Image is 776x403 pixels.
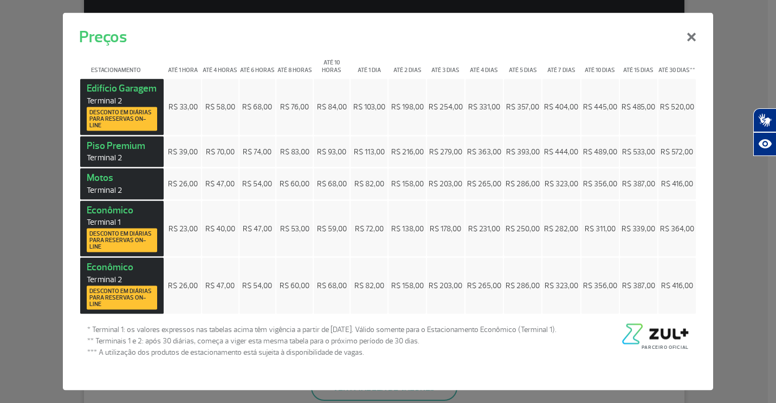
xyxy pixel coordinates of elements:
[506,179,540,188] span: R$ 286,00
[544,147,578,156] span: R$ 444,00
[429,102,463,112] span: R$ 254,00
[753,108,776,132] button: Abrir tradutor de língua de sinais.
[467,179,501,188] span: R$ 265,00
[753,132,776,156] button: Abrir recursos assistivos.
[585,224,616,233] span: R$ 311,00
[243,147,271,156] span: R$ 74,00
[87,274,157,284] span: Terminal 2
[660,224,694,233] span: R$ 364,00
[87,185,157,195] span: Terminal 2
[243,224,272,233] span: R$ 47,00
[622,281,655,290] span: R$ 387,00
[168,179,198,188] span: R$ 26,00
[354,179,384,188] span: R$ 82,00
[87,153,157,163] span: Terminal 2
[89,288,154,307] span: Desconto em diárias para reservas on-line
[622,147,655,156] span: R$ 533,00
[753,108,776,156] div: Plugin de acessibilidade da Hand Talk.
[583,147,617,156] span: R$ 489,00
[314,50,350,78] th: Até 10 horas
[87,335,557,346] span: ** Terminais 1 e 2: após 30 diárias, começa a viger esta mesma tabela para o próximo período de 3...
[280,179,309,188] span: R$ 60,00
[642,344,689,350] span: Parceiro Oficial
[391,102,424,112] span: R$ 198,00
[165,50,201,78] th: Até 1 hora
[168,147,198,156] span: R$ 39,00
[87,346,557,357] span: *** A utilização dos produtos de estacionamento está sujeita à disponibilidade de vagas.
[583,281,617,290] span: R$ 356,00
[622,102,655,112] span: R$ 485,00
[389,50,425,78] th: Até 2 dias
[465,50,503,78] th: Até 4 dias
[87,204,157,252] strong: Econômico
[351,50,387,78] th: Até 1 dia
[391,179,424,188] span: R$ 158,00
[242,102,272,112] span: R$ 68,00
[658,50,696,78] th: Até 30 dias**
[506,102,539,112] span: R$ 357,00
[544,224,578,233] span: R$ 282,00
[317,147,346,156] span: R$ 93,00
[317,179,347,188] span: R$ 68,00
[677,16,706,55] button: Close
[79,25,127,49] h5: Preços
[429,281,462,290] span: R$ 203,00
[354,147,385,156] span: R$ 113,00
[205,224,235,233] span: R$ 40,00
[427,50,464,78] th: Até 3 dias
[544,102,578,112] span: R$ 404,00
[504,50,541,78] th: Até 5 dias
[661,147,693,156] span: R$ 572,00
[87,217,157,227] span: Terminal 1
[80,50,164,78] th: Estacionamento
[206,147,235,156] span: R$ 70,00
[545,281,578,290] span: R$ 323,00
[545,179,578,188] span: R$ 323,00
[467,147,501,156] span: R$ 363,00
[581,50,619,78] th: Até 10 dias
[240,50,276,78] th: Até 6 horas
[168,281,198,290] span: R$ 26,00
[429,179,462,188] span: R$ 203,00
[317,102,347,112] span: R$ 84,00
[661,179,693,188] span: R$ 416,00
[506,281,540,290] span: R$ 286,00
[317,281,347,290] span: R$ 68,00
[354,281,384,290] span: R$ 82,00
[205,179,235,188] span: R$ 47,00
[205,102,235,112] span: R$ 58,00
[87,139,157,163] strong: Piso Premium
[169,102,198,112] span: R$ 33,00
[468,102,500,112] span: R$ 331,00
[429,147,462,156] span: R$ 279,00
[276,50,313,78] th: Até 8 horas
[202,50,238,78] th: Até 4 horas
[87,172,157,196] strong: Motos
[506,224,540,233] span: R$ 250,00
[280,224,309,233] span: R$ 53,00
[622,179,655,188] span: R$ 387,00
[242,179,272,188] span: R$ 54,00
[353,102,385,112] span: R$ 103,00
[355,224,384,233] span: R$ 72,00
[583,179,617,188] span: R$ 356,00
[622,224,655,233] span: R$ 339,00
[391,147,424,156] span: R$ 216,00
[87,323,557,335] span: * Terminal 1: os valores expressos nas tabelas acima têm vigência a partir de [DATE]. Válido some...
[661,281,693,290] span: R$ 416,00
[87,82,157,131] strong: Edifício Garagem
[280,281,309,290] span: R$ 60,00
[280,102,309,112] span: R$ 76,00
[89,231,154,250] span: Desconto em diárias para reservas on-line
[87,95,157,106] span: Terminal 2
[169,224,198,233] span: R$ 23,00
[89,109,154,128] span: Desconto em diárias para reservas on-line
[542,50,580,78] th: Até 7 dias
[87,261,157,310] strong: Econômico
[242,281,272,290] span: R$ 54,00
[430,224,461,233] span: R$ 178,00
[391,224,424,233] span: R$ 138,00
[205,281,235,290] span: R$ 47,00
[660,102,694,112] span: R$ 520,00
[620,50,657,78] th: Até 15 dias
